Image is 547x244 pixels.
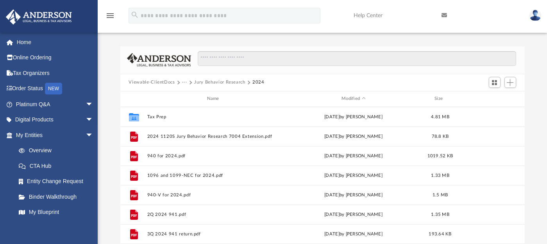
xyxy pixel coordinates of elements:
span: 1.5 MB [432,192,448,197]
a: Order StatusNEW [5,81,105,97]
div: [DATE] by [PERSON_NAME] [286,133,421,140]
span: 78.8 KB [431,134,449,138]
a: Binder Walkthrough [11,189,105,205]
span: 1019.52 KB [427,153,453,158]
a: My Entitiesarrow_drop_down [5,127,105,143]
div: NEW [45,83,62,94]
a: My Blueprint [11,205,101,220]
div: [DATE] by [PERSON_NAME] [286,172,421,179]
button: Jury Behavior Research [194,79,245,86]
i: search [130,11,139,19]
button: 2024 1120S Jury Behavior Research 7004 Extension.pdf [147,134,282,139]
div: [DATE] by [PERSON_NAME] [286,113,421,120]
div: Name [147,95,282,102]
a: Digital Productsarrow_drop_down [5,112,105,128]
a: CTA Hub [11,158,105,174]
div: [DATE] by [PERSON_NAME] [286,211,421,218]
a: Overview [11,143,105,159]
div: [DATE] by [PERSON_NAME] [286,230,421,237]
a: menu [105,15,115,20]
img: Anderson Advisors Platinum Portal [4,9,74,25]
button: ··· [182,79,187,86]
span: 1.35 MB [431,212,449,216]
button: Switch to Grid View [489,77,501,88]
button: 3Q 2024 941 return.pdf [147,231,282,236]
i: menu [105,11,115,20]
button: Viewable-ClientDocs [129,79,175,86]
span: 193.64 KB [429,232,451,236]
div: [DATE] by [PERSON_NAME] [286,152,421,159]
button: 1096 and 1099-NEC for 2024.pdf [147,173,282,178]
a: Entity Change Request [11,174,105,189]
span: 1.33 MB [431,173,449,177]
span: arrow_drop_down [86,96,101,112]
button: 2Q 2024 941.pdf [147,212,282,217]
button: 940-V for 2024.pdf [147,192,282,197]
button: 2024 [252,79,265,86]
span: 4.81 MB [431,114,449,119]
div: Modified [286,95,421,102]
input: Search files and folders [198,51,516,66]
a: Platinum Q&Aarrow_drop_down [5,96,105,112]
button: 940 for 2024.pdf [147,153,282,158]
a: Tax Organizers [5,65,105,81]
div: [DATE] by [PERSON_NAME] [286,191,421,198]
a: Home [5,34,105,50]
a: Online Ordering [5,50,105,66]
button: Add [504,77,516,88]
span: arrow_drop_down [86,112,101,128]
span: arrow_drop_down [86,127,101,143]
div: Size [424,95,456,102]
div: id [123,95,143,102]
div: id [459,95,514,102]
button: Tax Prep [147,114,282,119]
img: User Pic [529,10,541,21]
